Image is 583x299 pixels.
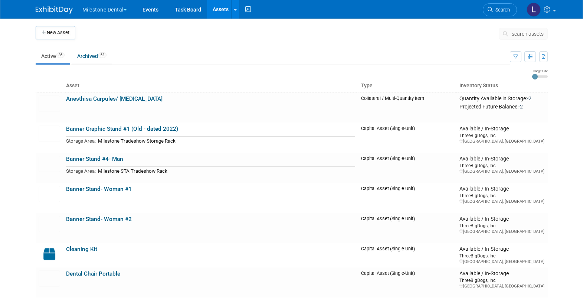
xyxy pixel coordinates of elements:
[358,267,457,298] td: Capital Asset (Single-Unit)
[459,229,544,234] div: [GEOGRAPHIC_DATA], [GEOGRAPHIC_DATA]
[532,69,548,73] div: Image Size
[66,138,96,144] span: Storage Area:
[358,92,457,123] td: Collateral / Multi-Quantity Item
[459,277,544,283] div: ThreeBigDogs, Inc.
[459,139,544,144] div: [GEOGRAPHIC_DATA], [GEOGRAPHIC_DATA]
[66,95,163,102] a: Anesthisa Carpules/ [MEDICAL_DATA]
[459,186,544,192] div: Available / In-Storage
[459,162,544,169] div: ThreeBigDogs, Inc.
[36,49,70,63] a: Active36
[459,283,544,289] div: [GEOGRAPHIC_DATA], [GEOGRAPHIC_DATA]
[358,153,457,183] td: Capital Asset (Single-Unit)
[56,52,65,58] span: 36
[459,126,544,132] div: Available / In-Storage
[36,6,73,14] img: ExhibitDay
[459,222,544,229] div: ThreeBigDogs, Inc.
[36,26,75,39] button: New Asset
[459,246,544,253] div: Available / In-Storage
[527,3,541,17] img: Lori Stewart
[459,216,544,222] div: Available / In-Storage
[459,169,544,174] div: [GEOGRAPHIC_DATA], [GEOGRAPHIC_DATA]
[459,132,544,139] div: ThreeBigDogs, Inc.
[66,156,123,162] a: Banner Stand #4- Man
[459,95,544,102] div: Quantity Available in Storage:
[98,52,107,58] span: 62
[459,102,544,110] div: Projected Future Balance:
[459,199,544,204] div: [GEOGRAPHIC_DATA], [GEOGRAPHIC_DATA]
[66,270,120,277] a: Dental Chair Portable
[66,246,97,253] a: Cleaning Kit
[512,31,544,37] span: search assets
[358,243,457,267] td: Capital Asset (Single-Unit)
[96,167,355,175] td: Milestone STA Tradeshow Rack
[63,79,358,92] th: Asset
[96,137,355,145] td: Milestone Tradeshow Storage Rack
[459,253,544,259] div: ThreeBigDogs, Inc.
[39,246,60,262] img: Capital-Asset-Icon-2.png
[493,7,510,13] span: Search
[66,168,96,174] span: Storage Area:
[483,3,517,16] a: Search
[527,95,531,101] span: -2
[358,79,457,92] th: Type
[358,183,457,213] td: Capital Asset (Single-Unit)
[358,213,457,243] td: Capital Asset (Single-Unit)
[459,156,544,162] div: Available / In-Storage
[459,270,544,277] div: Available / In-Storage
[66,216,132,222] a: Banner Stand- Woman #2
[459,259,544,264] div: [GEOGRAPHIC_DATA], [GEOGRAPHIC_DATA]
[499,28,548,40] button: search assets
[518,104,523,110] span: -2
[66,126,178,132] a: Banner Graphic Stand #1 (Old - dated 2022)
[72,49,112,63] a: Archived62
[358,123,457,153] td: Capital Asset (Single-Unit)
[66,186,132,192] a: Banner Stand- Woman #1
[459,192,544,199] div: ThreeBigDogs, Inc.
